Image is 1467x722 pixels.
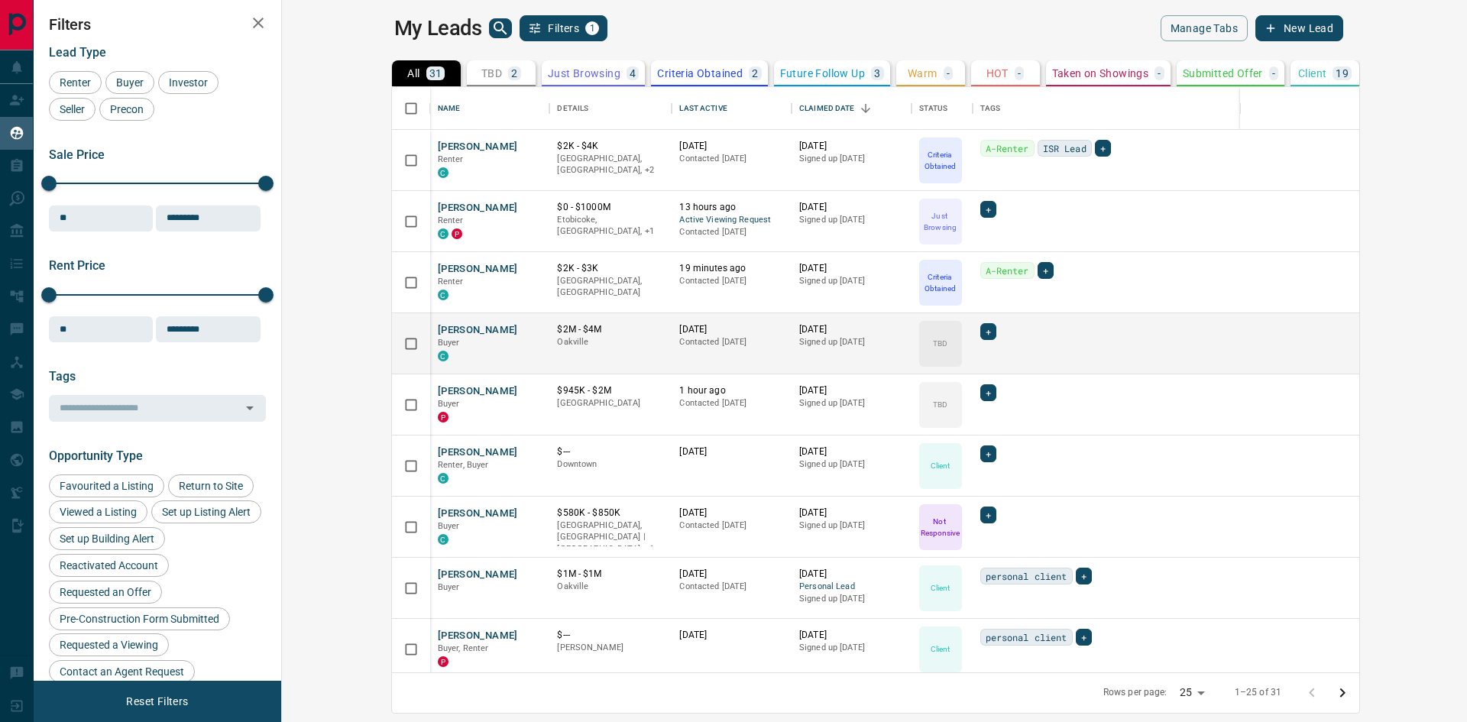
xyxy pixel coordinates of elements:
p: Client [931,460,950,471]
button: [PERSON_NAME] [438,201,518,215]
span: + [986,202,991,217]
div: Reactivated Account [49,554,169,577]
div: Last Active [672,87,792,130]
p: - [947,68,950,79]
p: Signed up [DATE] [799,275,904,287]
div: Set up Listing Alert [151,500,261,523]
span: + [1081,568,1086,584]
p: $945K - $2M [557,384,664,397]
p: 2 [511,68,517,79]
span: Viewed a Listing [54,506,142,518]
p: [DATE] [799,384,904,397]
div: Return to Site [168,474,254,497]
span: Contact an Agent Request [54,665,189,678]
p: $--- [557,629,664,642]
p: [DATE] [799,201,904,214]
span: Set up Listing Alert [157,506,256,518]
p: $--- [557,445,664,458]
p: 1 hour ago [679,384,784,397]
div: Requested a Viewing [49,633,169,656]
div: Name [438,87,461,130]
span: Active Viewing Request [679,214,784,227]
p: 2 [752,68,758,79]
button: [PERSON_NAME] [438,140,518,154]
span: + [986,507,991,523]
div: Details [549,87,672,130]
span: + [986,385,991,400]
p: HOT [986,68,1009,79]
p: Contacted [DATE] [679,226,784,238]
span: + [1043,263,1048,278]
div: property.ca [438,656,449,667]
span: Favourited a Listing [54,480,159,492]
div: Buyer [105,71,154,94]
p: Rows per page: [1103,686,1167,699]
p: 19 [1336,68,1349,79]
p: Brampton, Oakville [557,153,664,176]
span: + [1081,630,1086,645]
div: condos.ca [438,351,449,361]
button: [PERSON_NAME] [438,323,518,338]
p: 31 [429,68,442,79]
span: Rent Price [49,258,105,273]
div: Status [919,87,948,130]
button: New Lead [1255,15,1343,41]
p: Criteria Obtained [921,149,960,172]
span: Renter [54,76,96,89]
div: + [980,201,996,218]
p: All [407,68,419,79]
div: Claimed Date [792,87,912,130]
button: [PERSON_NAME] [438,262,518,277]
div: property.ca [452,228,462,239]
p: Signed up [DATE] [799,336,904,348]
p: Contacted [DATE] [679,275,784,287]
div: Pre-Construction Form Submitted [49,607,230,630]
p: - [1272,68,1275,79]
p: Criteria Obtained [921,271,960,294]
div: Last Active [679,87,727,130]
button: Reset Filters [116,688,198,714]
p: Future Follow Up [780,68,865,79]
p: [GEOGRAPHIC_DATA] [557,397,664,410]
span: + [986,446,991,461]
div: + [980,323,996,340]
div: Set up Building Alert [49,527,165,550]
p: Contacted [DATE] [679,581,784,593]
p: $2K - $3K [557,262,664,275]
span: + [986,324,991,339]
h1: My Leads [394,16,482,40]
span: 1 [587,23,597,34]
p: Client [1298,68,1326,79]
p: Taken on Showings [1052,68,1149,79]
p: 4 [630,68,636,79]
p: Warm [908,68,938,79]
div: + [1038,262,1054,279]
p: Oakville [557,336,664,348]
div: 25 [1174,682,1210,704]
p: Signed up [DATE] [799,153,904,165]
p: $2K - $4K [557,140,664,153]
p: [PERSON_NAME] [557,642,664,654]
div: Renter [49,71,102,94]
p: [GEOGRAPHIC_DATA], [GEOGRAPHIC_DATA] [557,275,664,299]
span: Renter [438,215,464,225]
span: Lead Type [49,45,106,60]
button: Manage Tabs [1161,15,1248,41]
button: search button [489,18,512,38]
div: condos.ca [438,534,449,545]
span: Requested an Offer [54,586,157,598]
p: TBD [933,338,947,349]
p: Signed up [DATE] [799,214,904,226]
div: Requested an Offer [49,581,162,604]
p: [DATE] [799,507,904,520]
p: Client [931,582,950,594]
p: Just Browsing [548,68,620,79]
p: Contacted [DATE] [679,336,784,348]
div: Claimed Date [799,87,855,130]
p: [DATE] [799,323,904,336]
p: Burlington [557,214,664,238]
span: Precon [105,103,149,115]
div: Seller [49,98,96,121]
p: Just Browsing [921,210,960,233]
span: Renter [438,277,464,287]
